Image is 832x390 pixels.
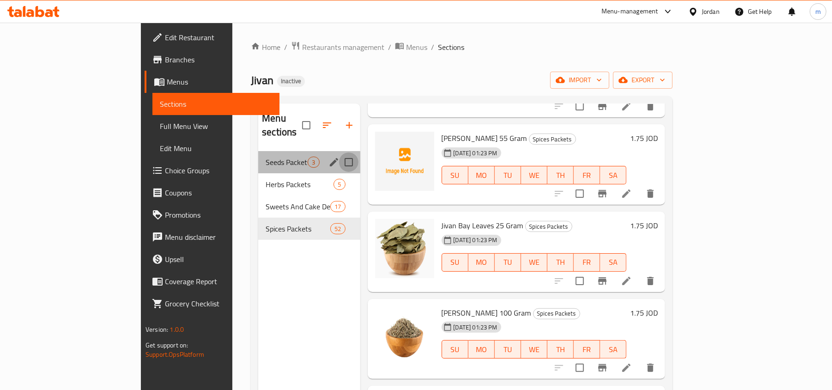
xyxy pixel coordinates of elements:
[495,253,521,272] button: TU
[525,221,572,232] div: Spices Packets
[570,184,589,203] span: Select to update
[167,76,273,87] span: Menus
[521,340,547,359] button: WE
[591,357,613,379] button: Branch-specific-item
[145,159,280,182] a: Choice Groups
[574,340,600,359] button: FR
[446,343,465,356] span: SU
[604,169,623,182] span: SA
[521,166,547,184] button: WE
[251,41,673,53] nav: breadcrumb
[145,71,280,93] a: Menus
[639,95,662,117] button: delete
[547,340,574,359] button: TH
[258,151,360,173] div: Seeds Packets3edit
[152,115,280,137] a: Full Menu View
[472,169,491,182] span: MO
[284,42,287,53] li: /
[442,166,468,184] button: SU
[442,131,527,145] span: [PERSON_NAME] 55 Gram
[577,169,596,182] span: FR
[308,158,319,167] span: 3
[375,132,434,191] img: Jivan Loomi Ashqar 55 Gram
[529,134,576,145] div: Spices Packets
[533,308,580,319] div: Spices Packets
[266,223,330,234] div: Spices Packets
[702,6,720,17] div: Jordan
[145,248,280,270] a: Upsell
[630,132,658,145] h6: 1.75 JOD
[450,323,501,332] span: [DATE] 01:23 PM
[258,147,360,244] nav: Menu sections
[160,121,273,132] span: Full Menu View
[551,256,570,269] span: TH
[266,157,308,168] span: Seeds Packets
[450,236,501,244] span: [DATE] 01:23 PM
[570,271,589,291] span: Select to update
[604,343,623,356] span: SA
[446,169,465,182] span: SU
[291,41,384,53] a: Restaurants management
[297,116,316,135] span: Select all sections
[145,49,280,71] a: Branches
[621,362,632,373] a: Edit menu item
[308,157,319,168] div: items
[160,143,273,154] span: Edit Menu
[570,97,589,116] span: Select to update
[258,218,360,240] div: Spices Packets52
[525,169,544,182] span: WE
[334,180,345,189] span: 5
[468,253,495,272] button: MO
[526,221,572,232] span: Spices Packets
[604,256,623,269] span: SA
[152,137,280,159] a: Edit Menu
[165,165,273,176] span: Choice Groups
[529,134,576,145] span: Spices Packets
[620,74,665,86] span: export
[570,358,589,378] span: Select to update
[277,76,305,87] div: Inactive
[165,232,273,243] span: Menu disclaimer
[375,306,434,366] img: Jivan Rosemary 100 Gram
[327,155,341,169] button: edit
[145,26,280,49] a: Edit Restaurant
[146,339,188,351] span: Get support on:
[145,292,280,315] a: Grocery Checklist
[145,270,280,292] a: Coverage Report
[431,42,434,53] li: /
[591,183,613,205] button: Branch-specific-item
[621,275,632,286] a: Edit menu item
[266,201,330,212] span: Sweets And Cake Decoration Packets
[258,195,360,218] div: Sweets And Cake Decoration Packets17
[574,166,600,184] button: FR
[621,188,632,199] a: Edit menu item
[330,223,345,234] div: items
[472,343,491,356] span: MO
[601,6,658,17] div: Menu-management
[446,256,465,269] span: SU
[639,357,662,379] button: delete
[550,72,609,89] button: import
[551,343,570,356] span: TH
[160,98,273,110] span: Sections
[498,256,517,269] span: TU
[442,219,523,232] span: Jivan Bay Leaves 25 Gram
[551,169,570,182] span: TH
[613,72,673,89] button: export
[331,202,345,211] span: 17
[438,42,464,53] span: Sections
[145,226,280,248] a: Menu disclaimer
[600,253,626,272] button: SA
[266,179,334,190] span: Herbs Packets
[630,306,658,319] h6: 1.75 JOD
[547,253,574,272] button: TH
[152,93,280,115] a: Sections
[331,225,345,233] span: 52
[165,254,273,265] span: Upsell
[170,323,184,335] span: 1.0.0
[639,270,662,292] button: delete
[442,306,531,320] span: [PERSON_NAME] 100 Gram
[442,340,468,359] button: SU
